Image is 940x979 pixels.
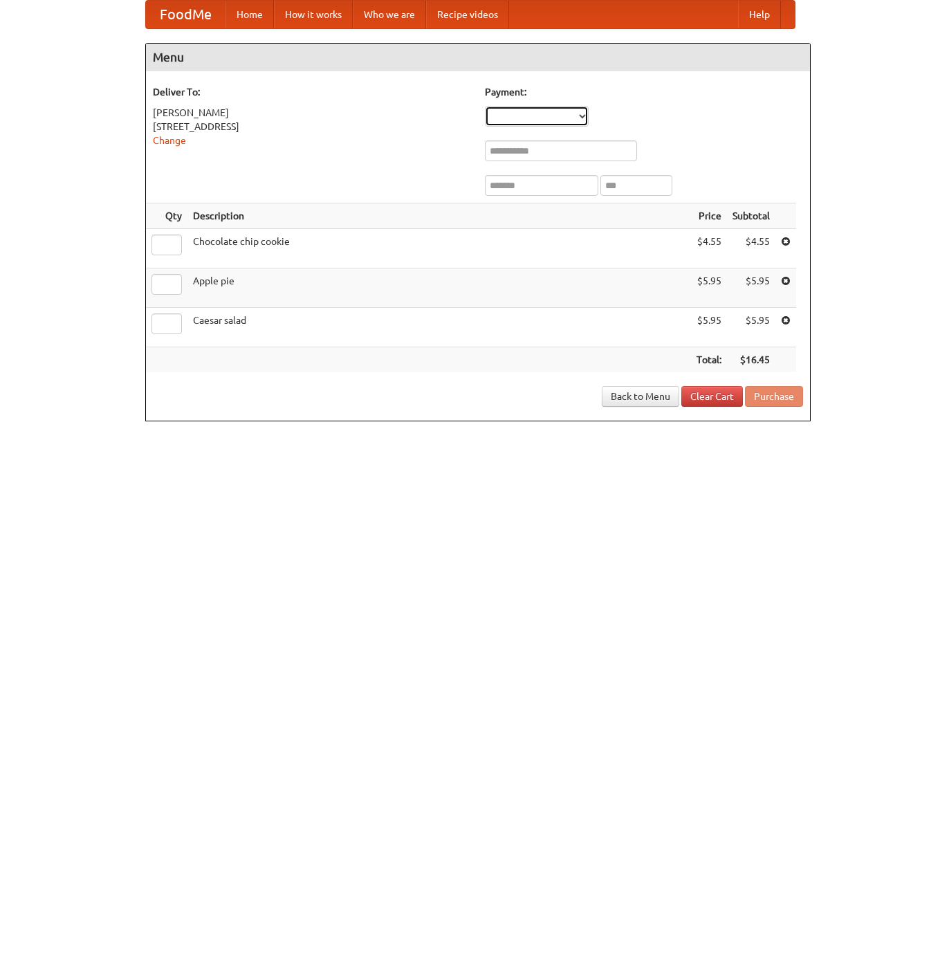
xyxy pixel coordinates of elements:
td: $4.55 [691,229,727,268]
button: Purchase [745,386,803,407]
th: Qty [146,203,187,229]
th: Price [691,203,727,229]
td: $5.95 [691,268,727,308]
a: Recipe videos [426,1,509,28]
h5: Deliver To: [153,85,471,99]
td: Caesar salad [187,308,691,347]
div: [PERSON_NAME] [153,106,471,120]
td: Apple pie [187,268,691,308]
th: Description [187,203,691,229]
td: $5.95 [727,308,775,347]
h5: Payment: [485,85,803,99]
a: Home [225,1,274,28]
th: Subtotal [727,203,775,229]
td: $4.55 [727,229,775,268]
h4: Menu [146,44,810,71]
td: $5.95 [727,268,775,308]
a: Clear Cart [681,386,743,407]
a: How it works [274,1,353,28]
td: $5.95 [691,308,727,347]
a: Change [153,135,186,146]
a: Who we are [353,1,426,28]
td: Chocolate chip cookie [187,229,691,268]
a: FoodMe [146,1,225,28]
th: $16.45 [727,347,775,373]
th: Total: [691,347,727,373]
a: Back to Menu [602,386,679,407]
a: Help [738,1,781,28]
div: [STREET_ADDRESS] [153,120,471,134]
